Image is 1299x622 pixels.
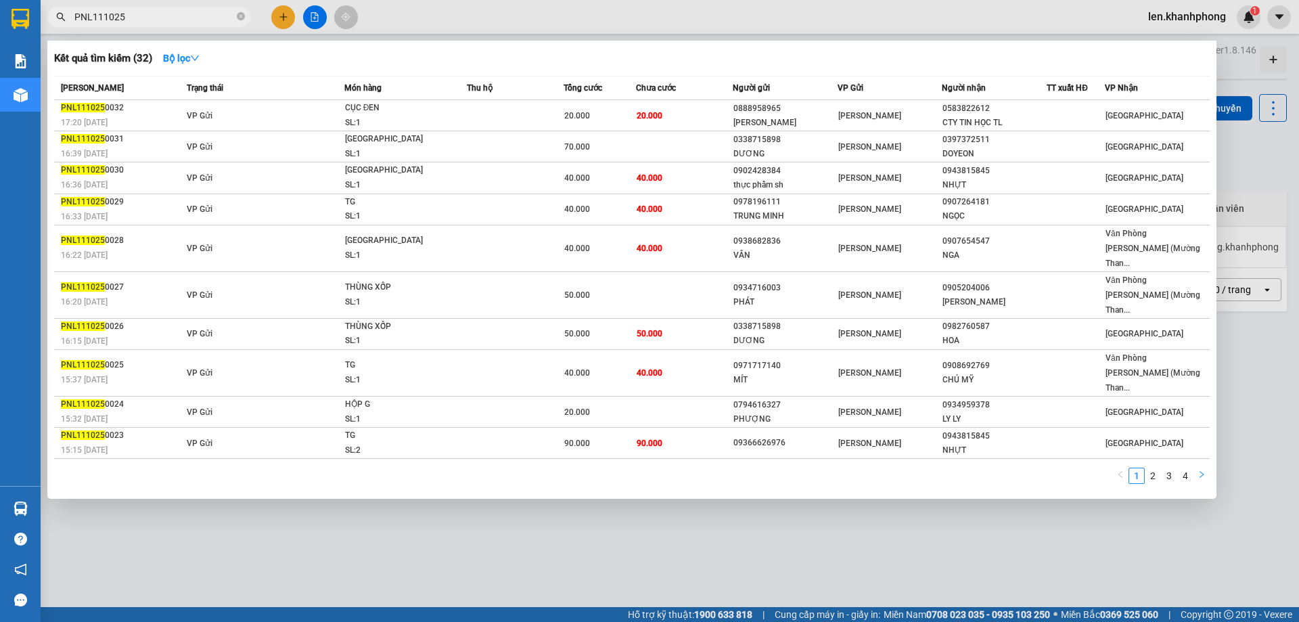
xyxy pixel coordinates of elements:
[733,436,837,450] div: 09366626976
[187,204,212,214] span: VP Gửi
[838,329,901,338] span: [PERSON_NAME]
[637,111,662,120] span: 20.000
[942,359,1046,373] div: 0908692769
[54,51,152,66] h3: Kết quả tìm kiếm ( 32 )
[1106,353,1200,393] span: Văn Phòng [PERSON_NAME] (Mường Than...
[564,244,590,253] span: 40.000
[838,439,901,448] span: [PERSON_NAME]
[61,319,183,334] div: 0026
[61,234,183,248] div: 0028
[61,236,105,245] span: PNL111025
[942,147,1046,161] div: DOYEON
[1105,83,1138,93] span: VP Nhận
[61,103,105,112] span: PNL111025
[187,368,212,378] span: VP Gửi
[1106,111,1183,120] span: [GEOGRAPHIC_DATA]
[61,282,105,292] span: PNL111025
[636,83,676,93] span: Chưa cước
[61,414,108,424] span: 15:32 [DATE]
[345,163,447,178] div: [GEOGRAPHIC_DATA]
[942,281,1046,295] div: 0905204006
[942,319,1046,334] div: 0982760587
[74,9,234,24] input: Tìm tên, số ĐT hoặc mã đơn
[733,195,837,209] div: 0978196111
[1047,83,1088,93] span: TT xuất HĐ
[61,399,105,409] span: PNL111025
[564,204,590,214] span: 40.000
[1178,468,1193,483] a: 4
[14,594,27,606] span: message
[345,443,447,458] div: SL: 2
[733,116,837,130] div: [PERSON_NAME]
[637,329,662,338] span: 50.000
[838,111,901,120] span: [PERSON_NAME]
[187,111,212,120] span: VP Gửi
[61,101,183,115] div: 0032
[838,142,901,152] span: [PERSON_NAME]
[14,502,28,516] img: warehouse-icon
[838,173,901,183] span: [PERSON_NAME]
[838,83,863,93] span: VP Gửi
[637,244,662,253] span: 40.000
[733,234,837,248] div: 0938682836
[942,334,1046,348] div: HOA
[61,336,108,346] span: 16:15 [DATE]
[345,248,447,263] div: SL: 1
[564,439,590,448] span: 90.000
[14,54,28,68] img: solution-icon
[1106,142,1183,152] span: [GEOGRAPHIC_DATA]
[14,533,27,546] span: question-circle
[345,428,447,443] div: TG
[61,397,183,412] div: 0024
[637,368,662,378] span: 40.000
[1112,468,1129,484] button: left
[564,173,590,183] span: 40.000
[345,358,447,373] div: TG
[564,83,602,93] span: Tổng cước
[345,397,447,412] div: HỘP G
[345,195,447,210] div: TG
[564,368,590,378] span: 40.000
[733,319,837,334] div: 0338715898
[942,248,1046,263] div: NGA
[733,147,837,161] div: DƯƠNG
[1198,470,1206,479] span: right
[345,295,447,310] div: SL: 1
[345,178,447,193] div: SL: 1
[1106,329,1183,338] span: [GEOGRAPHIC_DATA]
[838,407,901,417] span: [PERSON_NAME]
[61,297,108,307] span: 16:20 [DATE]
[1129,468,1144,483] a: 1
[1106,204,1183,214] span: [GEOGRAPHIC_DATA]
[733,248,837,263] div: VÂN
[733,102,837,116] div: 0888958965
[61,321,105,331] span: PNL111025
[61,375,108,384] span: 15:37 [DATE]
[467,83,493,93] span: Thu hộ
[942,412,1046,426] div: LY LY
[637,173,662,183] span: 40.000
[733,334,837,348] div: DƯƠNG
[1106,439,1183,448] span: [GEOGRAPHIC_DATA]
[564,111,590,120] span: 20.000
[637,204,662,214] span: 40.000
[942,429,1046,443] div: 0943815845
[61,430,105,440] span: PNL111025
[733,398,837,412] div: 0794616327
[733,83,770,93] span: Người gửi
[1106,173,1183,183] span: [GEOGRAPHIC_DATA]
[733,295,837,309] div: PHÁT
[1193,468,1210,484] li: Next Page
[733,373,837,387] div: MÍT
[61,132,183,146] div: 0031
[733,178,837,192] div: thực phẩm sh
[733,209,837,223] div: TRUNG MINH
[1116,470,1124,479] span: left
[345,319,447,334] div: THÙNG XỐP
[564,329,590,338] span: 50.000
[61,195,183,209] div: 0029
[345,209,447,224] div: SL: 1
[733,281,837,295] div: 0934716003
[345,116,447,131] div: SL: 1
[345,234,447,248] div: [GEOGRAPHIC_DATA]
